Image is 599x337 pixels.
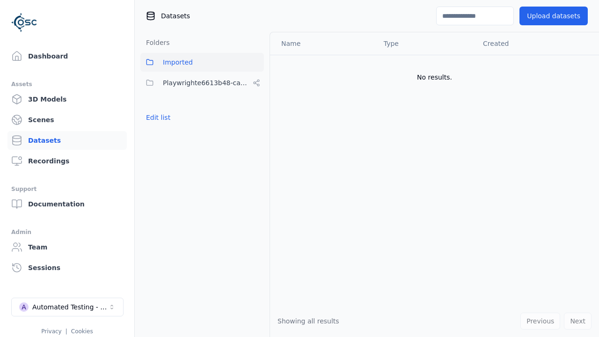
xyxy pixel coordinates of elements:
[163,57,193,68] span: Imported
[7,258,127,277] a: Sessions
[270,55,599,100] td: No results.
[7,152,127,170] a: Recordings
[161,11,190,21] span: Datasets
[7,47,127,66] a: Dashboard
[140,73,264,92] button: Playwrighte6613b48-ca99-48b0-8426-e5f3339f1679
[278,317,339,325] span: Showing all results
[7,195,127,213] a: Documentation
[376,32,475,55] th: Type
[11,79,123,90] div: Assets
[7,238,127,256] a: Team
[11,9,37,36] img: Logo
[519,7,588,25] button: Upload datasets
[140,38,170,47] h3: Folders
[66,328,67,335] span: |
[163,77,249,88] span: Playwrighte6613b48-ca99-48b0-8426-e5f3339f1679
[19,302,29,312] div: A
[11,227,123,238] div: Admin
[11,298,124,316] button: Select a workspace
[270,32,376,55] th: Name
[7,131,127,150] a: Datasets
[7,90,127,109] a: 3D Models
[7,110,127,129] a: Scenes
[11,183,123,195] div: Support
[32,302,108,312] div: Automated Testing - Playwright
[71,328,93,335] a: Cookies
[140,53,264,72] button: Imported
[475,32,584,55] th: Created
[41,328,61,335] a: Privacy
[140,109,176,126] button: Edit list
